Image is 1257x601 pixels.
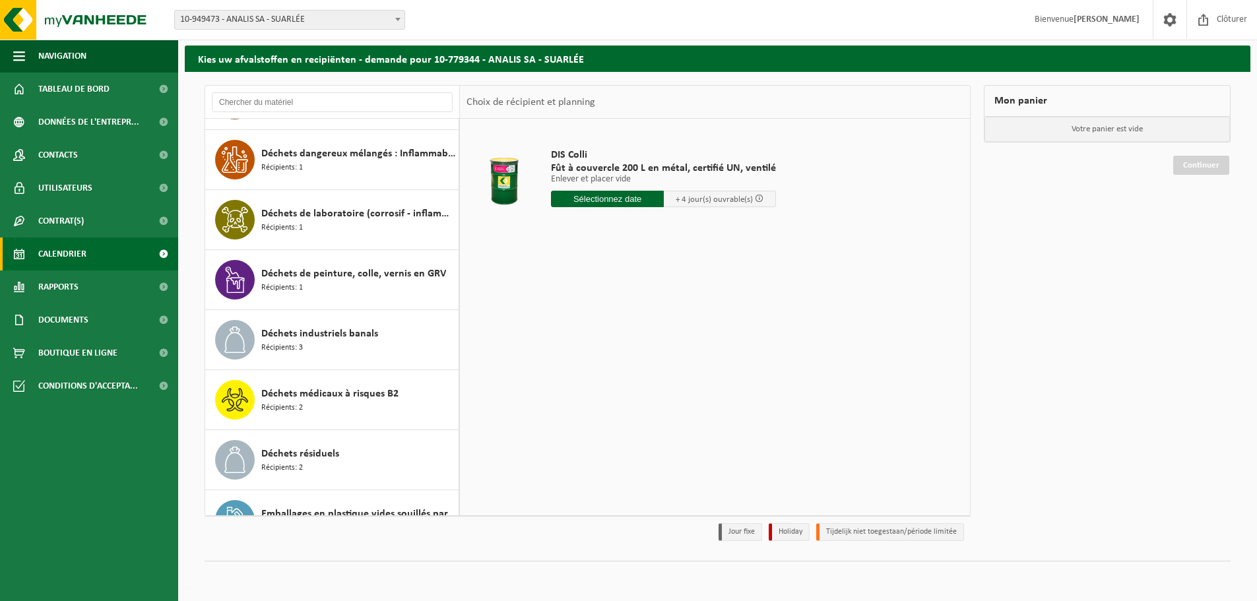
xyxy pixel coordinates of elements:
[185,46,1250,71] h2: Kies uw afvalstoffen en recipiënten - demande pour 10-779344 - ANALIS SA - SUARLÉE
[205,250,459,310] button: Déchets de peinture, colle, vernis en GRV Récipients: 1
[38,270,79,303] span: Rapports
[261,506,455,522] span: Emballages en plastique vides souillés par des substances dangereuses
[38,369,138,402] span: Conditions d'accepta...
[205,490,459,550] button: Emballages en plastique vides souillés par des substances dangereuses
[174,10,405,30] span: 10-949473 - ANALIS SA - SUARLÉE
[1074,15,1140,24] strong: [PERSON_NAME]
[38,73,110,106] span: Tableau de bord
[984,117,1230,142] p: Votre panier est vide
[261,402,303,414] span: Récipients: 2
[769,523,810,541] li: Holiday
[261,266,446,282] span: Déchets de peinture, colle, vernis en GRV
[261,386,399,402] span: Déchets médicaux à risques B2
[460,86,602,119] div: Choix de récipient et planning
[984,85,1231,117] div: Mon panier
[261,222,303,234] span: Récipients: 1
[205,310,459,370] button: Déchets industriels banals Récipients: 3
[38,237,86,270] span: Calendrier
[551,162,776,175] span: Fût à couvercle 200 L en métal, certifié UN, ventilé
[551,175,776,184] p: Enlever et placer vide
[261,282,303,294] span: Récipients: 1
[261,206,455,222] span: Déchets de laboratoire (corrosif - inflammable)
[205,190,459,250] button: Déchets de laboratoire (corrosif - inflammable) Récipients: 1
[551,148,776,162] span: DIS Colli
[551,191,664,207] input: Sélectionnez date
[261,146,455,162] span: Déchets dangereux mélangés : Inflammable - Corrosif
[38,303,88,336] span: Documents
[1173,156,1229,175] a: Continuer
[719,523,762,541] li: Jour fixe
[38,172,92,205] span: Utilisateurs
[205,130,459,190] button: Déchets dangereux mélangés : Inflammable - Corrosif Récipients: 1
[38,336,117,369] span: Boutique en ligne
[261,162,303,174] span: Récipients: 1
[261,326,378,342] span: Déchets industriels banals
[205,430,459,490] button: Déchets résiduels Récipients: 2
[38,205,84,237] span: Contrat(s)
[38,40,86,73] span: Navigation
[38,106,139,139] span: Données de l'entrepr...
[38,139,78,172] span: Contacts
[212,92,453,112] input: Chercher du matériel
[261,462,303,474] span: Récipients: 2
[816,523,964,541] li: Tijdelijk niet toegestaan/période limitée
[175,11,404,29] span: 10-949473 - ANALIS SA - SUARLÉE
[261,342,303,354] span: Récipients: 3
[261,446,339,462] span: Déchets résiduels
[676,195,753,204] span: + 4 jour(s) ouvrable(s)
[205,370,459,430] button: Déchets médicaux à risques B2 Récipients: 2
